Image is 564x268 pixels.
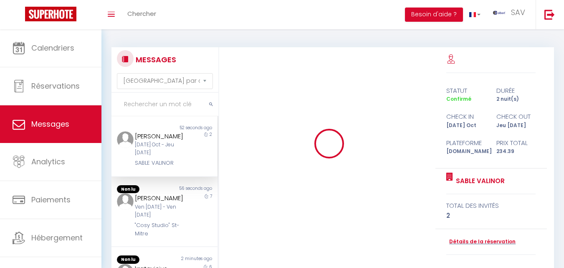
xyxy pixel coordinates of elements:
[135,203,186,219] div: Ven [DATE] - Ven [DATE]
[117,131,134,148] img: ...
[31,43,74,53] span: Calendriers
[446,211,536,221] div: 2
[491,86,541,96] div: durée
[25,7,76,21] img: Super Booking
[441,122,491,130] div: [DATE] Oct
[446,95,471,102] span: Confirmé
[164,185,218,194] div: 56 seconds ago
[441,112,491,122] div: check in
[453,176,505,186] a: SABLE VALINOR
[441,138,491,148] div: Plateforme
[544,9,555,20] img: logout
[135,159,186,167] div: SABLE VALINOR
[441,148,491,156] div: [DOMAIN_NAME]
[511,7,525,18] span: SAV
[491,122,541,130] div: Jeu [DATE]
[31,232,83,243] span: Hébergement
[491,148,541,156] div: 234.39
[405,8,463,22] button: Besoin d'aide ?
[31,81,80,91] span: Réservations
[446,238,516,246] a: Détails de la réservation
[134,50,176,69] h3: MESSAGES
[491,138,541,148] div: Prix total
[31,194,71,205] span: Paiements
[111,93,218,116] input: Rechercher un mot clé
[491,95,541,103] div: 2 nuit(s)
[117,255,139,264] span: Non lu
[135,221,186,238] div: "Cosy Studio" St-Mitre
[31,119,69,129] span: Messages
[117,185,139,194] span: Non lu
[164,125,218,131] div: 52 seconds ago
[441,86,491,96] div: statut
[135,193,186,203] div: [PERSON_NAME]
[117,193,134,210] img: ...
[210,131,212,138] span: 2
[493,11,506,15] img: ...
[127,9,156,18] span: Chercher
[164,255,218,264] div: 2 minutes ago
[446,201,536,211] div: total des invités
[135,131,186,141] div: [PERSON_NAME]
[31,156,65,167] span: Analytics
[135,141,186,157] div: [DATE] Oct - Jeu [DATE]
[210,193,212,199] span: 7
[491,112,541,122] div: check out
